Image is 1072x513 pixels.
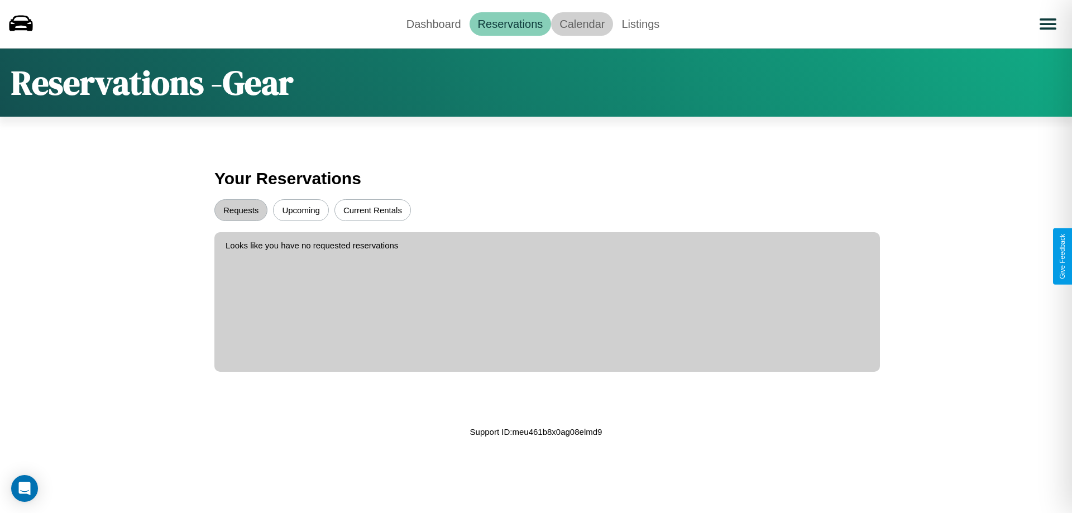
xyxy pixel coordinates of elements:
a: Dashboard [398,12,470,36]
div: Open Intercom Messenger [11,475,38,502]
div: Give Feedback [1059,234,1066,279]
a: Calendar [551,12,613,36]
button: Open menu [1032,8,1064,40]
button: Requests [214,199,267,221]
p: Support ID: meu461b8x0ag08elmd9 [470,424,602,439]
button: Upcoming [273,199,329,221]
p: Looks like you have no requested reservations [226,238,869,253]
a: Reservations [470,12,552,36]
button: Current Rentals [334,199,411,221]
h1: Reservations - Gear [11,60,293,106]
h3: Your Reservations [214,164,858,194]
a: Listings [613,12,668,36]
